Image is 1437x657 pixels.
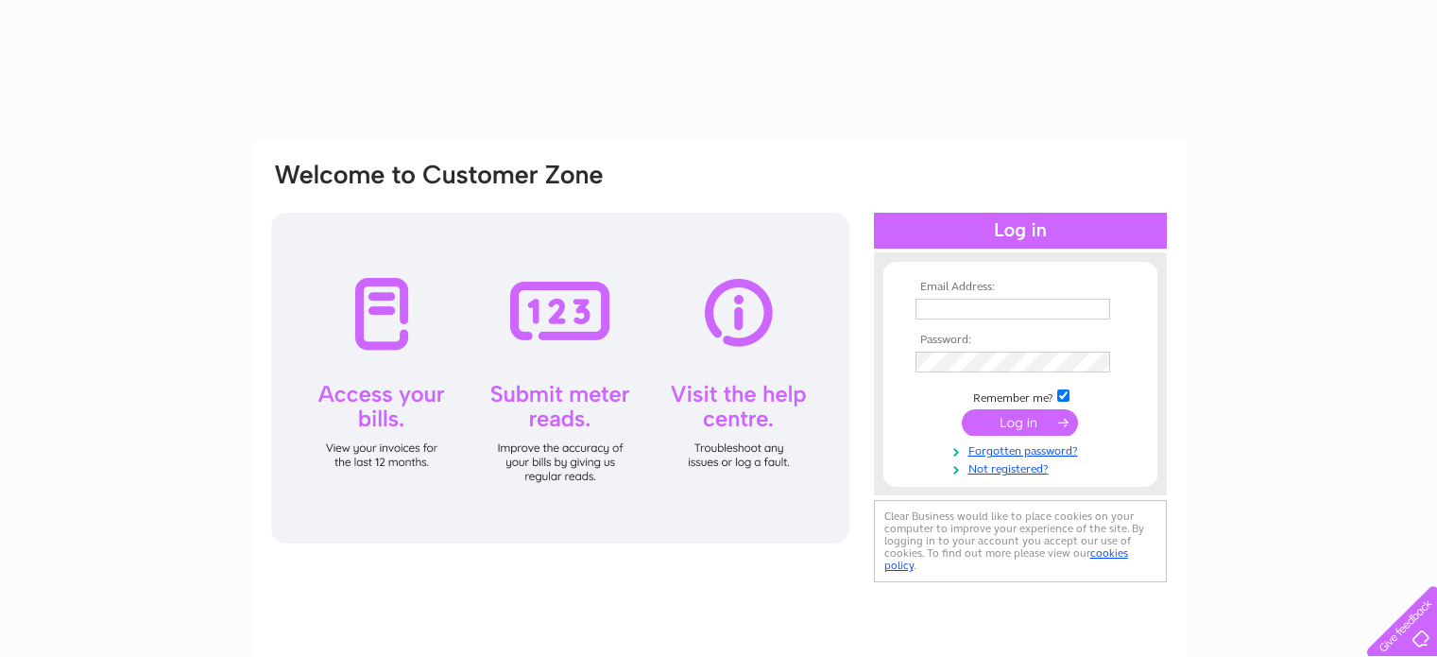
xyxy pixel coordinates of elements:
a: Forgotten password? [915,441,1130,458]
div: Clear Business would like to place cookies on your computer to improve your experience of the sit... [874,500,1167,582]
td: Remember me? [911,387,1130,406]
a: cookies policy [884,546,1128,572]
th: Password: [911,334,1130,347]
th: Email Address: [911,281,1130,294]
input: Submit [962,409,1078,436]
a: Not registered? [915,458,1130,476]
